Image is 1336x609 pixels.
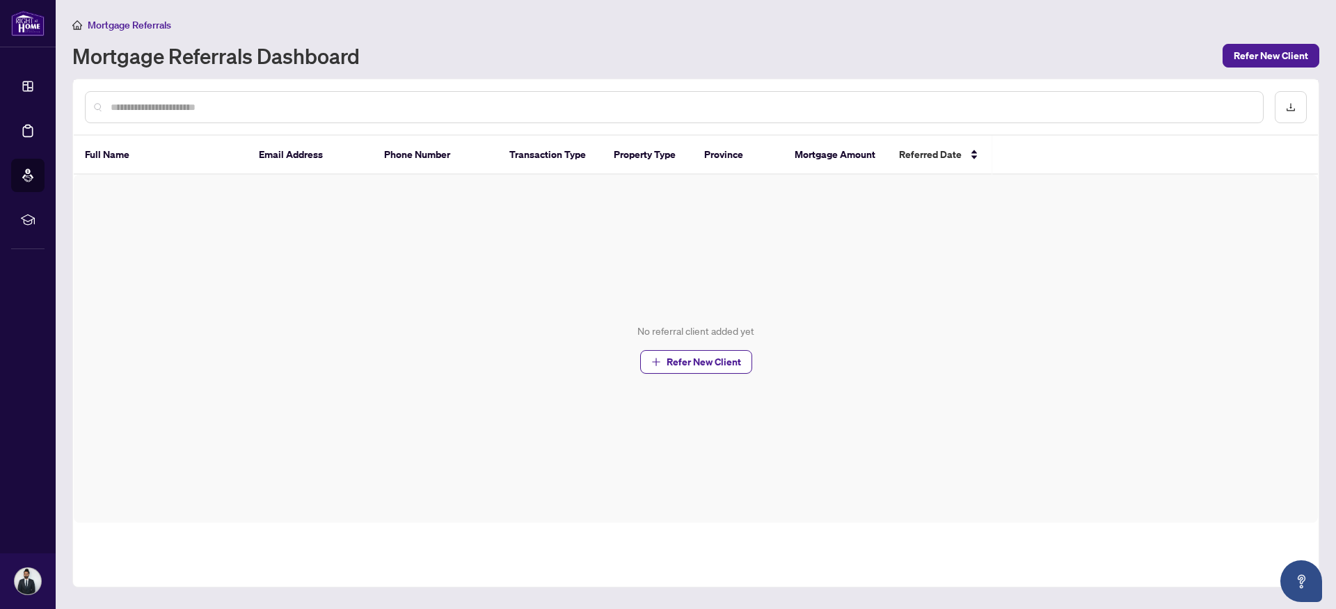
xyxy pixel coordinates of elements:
[72,20,82,30] span: home
[693,136,784,175] th: Province
[373,136,498,175] th: Phone Number
[1234,45,1308,67] span: Refer New Client
[74,136,248,175] th: Full Name
[1280,560,1322,602] button: Open asap
[498,136,603,175] th: Transaction Type
[1286,102,1296,112] span: download
[1275,91,1307,123] button: download
[651,357,661,367] span: plus
[1223,44,1319,68] button: Refer New Client
[603,136,693,175] th: Property Type
[899,147,962,162] span: Referred Date
[72,45,360,67] h1: Mortgage Referrals Dashboard
[15,568,41,594] img: Profile Icon
[11,10,45,36] img: logo
[637,324,754,339] div: No referral client added yet
[888,136,992,175] th: Referred Date
[88,19,171,31] span: Mortgage Referrals
[784,136,888,175] th: Mortgage Amount
[248,136,373,175] th: Email Address
[667,351,741,373] span: Refer New Client
[640,350,752,374] button: Refer New Client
